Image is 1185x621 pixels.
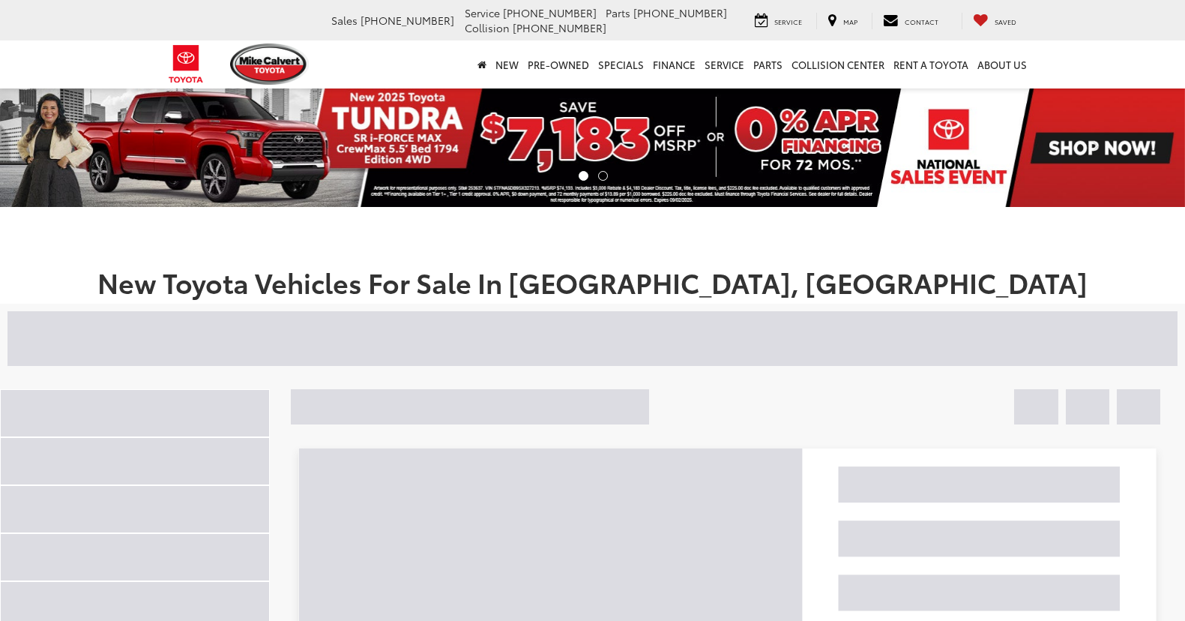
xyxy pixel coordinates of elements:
span: Sales [331,13,358,28]
span: [PHONE_NUMBER] [633,5,727,20]
a: Map [816,13,869,29]
a: Pre-Owned [523,40,594,88]
span: Collision [465,20,510,35]
a: Service [744,13,813,29]
a: Home [473,40,491,88]
span: Contact [905,16,938,26]
img: Toyota [158,40,214,88]
a: Service [700,40,749,88]
a: Collision Center [787,40,889,88]
img: Mike Calvert Toyota [230,43,310,85]
a: New [491,40,523,88]
a: Rent a Toyota [889,40,973,88]
a: Finance [648,40,700,88]
a: Contact [872,13,950,29]
span: [PHONE_NUMBER] [513,20,606,35]
span: Map [843,16,857,26]
span: Service [465,5,500,20]
span: Service [774,16,802,26]
a: Specials [594,40,648,88]
span: Saved [995,16,1016,26]
span: [PHONE_NUMBER] [503,5,597,20]
a: My Saved Vehicles [962,13,1028,29]
span: [PHONE_NUMBER] [361,13,454,28]
span: Parts [606,5,630,20]
a: About Us [973,40,1031,88]
a: Parts [749,40,787,88]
